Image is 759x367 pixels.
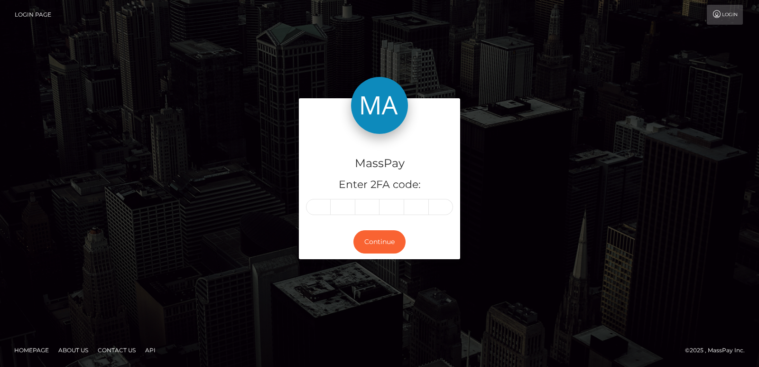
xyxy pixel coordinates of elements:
h4: MassPay [306,155,453,172]
a: API [141,343,159,358]
a: Login [707,5,743,25]
a: Contact Us [94,343,139,358]
a: Login Page [15,5,51,25]
div: © 2025 , MassPay Inc. [685,345,752,356]
img: MassPay [351,77,408,134]
a: About Us [55,343,92,358]
button: Continue [353,230,406,254]
h5: Enter 2FA code: [306,178,453,192]
a: Homepage [10,343,53,358]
